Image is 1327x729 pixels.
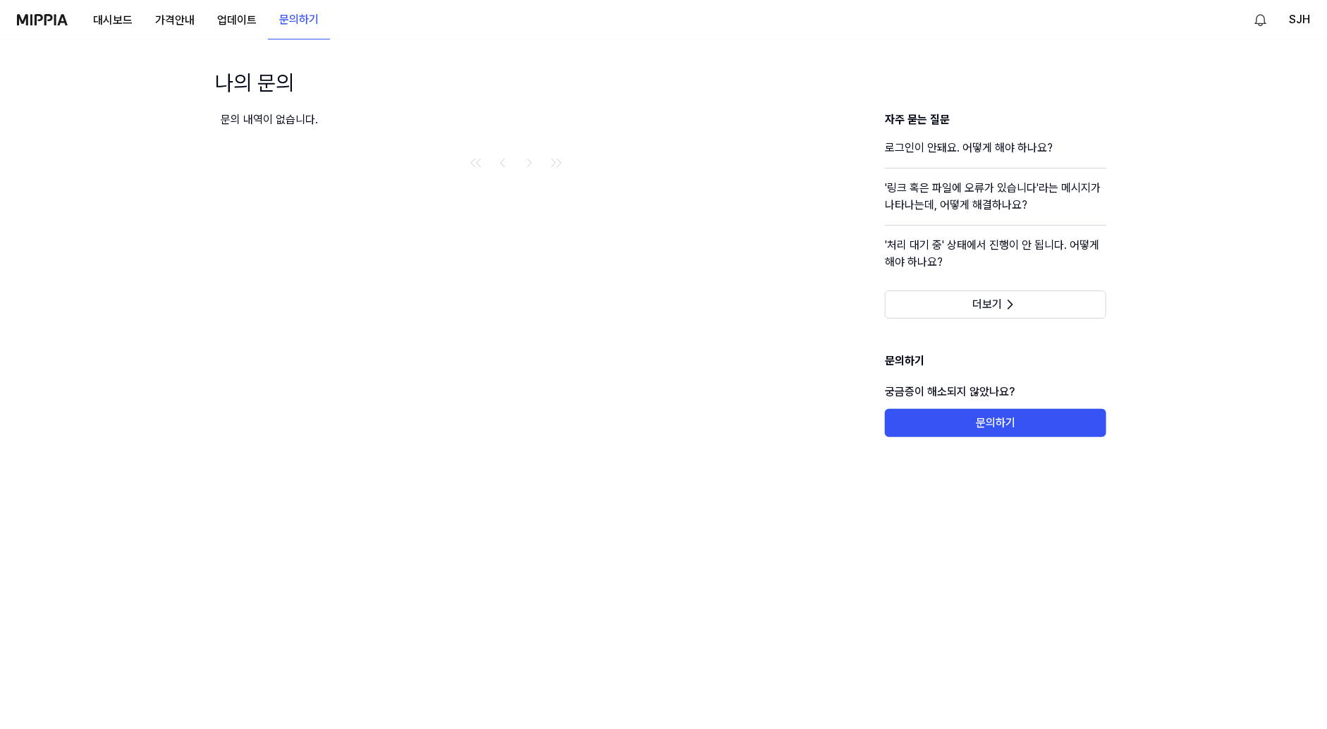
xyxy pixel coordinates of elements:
a: '링크 혹은 파일에 오류가 있습니다'라는 메시지가 나타나는데, 어떻게 해결하나요? [885,180,1106,225]
a: 문의하기 [885,416,1106,429]
button: 문의하기 [885,409,1106,437]
a: 업데이트 [206,1,268,39]
img: 알림 [1252,11,1269,28]
span: 더보기 [972,298,1002,312]
button: 업데이트 [206,6,268,35]
a: '처리 대기 중' 상태에서 진행이 안 됩니다. 어떻게 해야 하나요? [885,237,1106,282]
h1: 문의하기 [885,353,1106,375]
h3: 자주 묻는 질문 [885,111,1106,128]
button: 대시보드 [82,6,144,35]
button: 문의하기 [268,6,330,34]
button: 가격안내 [144,6,206,35]
a: 로그인이 안돼요. 어떻게 해야 하나요? [885,140,1106,168]
img: logo [17,14,68,25]
button: SJH [1289,11,1310,28]
p: 궁금증이 해소되지 않았나요? [885,375,1106,409]
button: 더보기 [885,290,1106,319]
a: 문의하기 [268,1,330,39]
a: 더보기 [885,298,1106,311]
h1: 나의 문의 [215,68,294,97]
div: 문의 내역이 없습니다. [221,111,811,128]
